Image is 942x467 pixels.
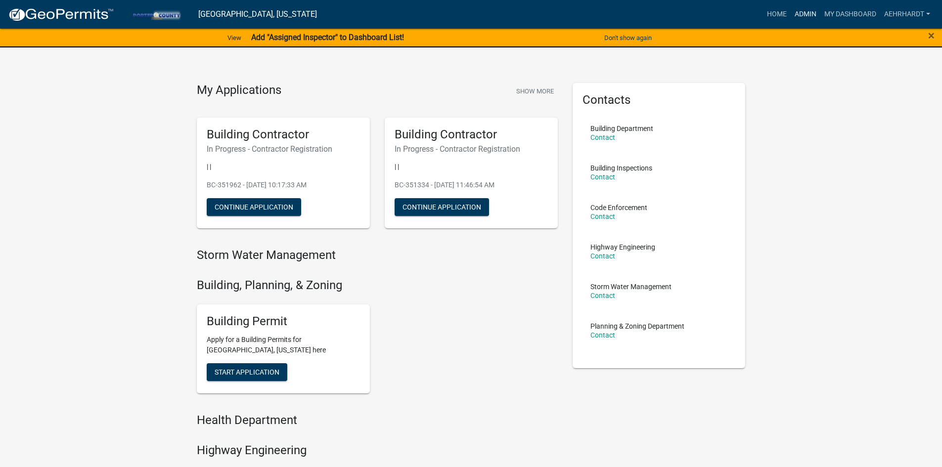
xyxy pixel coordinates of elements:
button: Continue Application [207,198,301,216]
a: Contact [590,252,615,260]
a: Contact [590,133,615,141]
p: BC-351962 - [DATE] 10:17:33 AM [207,180,360,190]
button: Close [928,30,935,42]
p: BC-351334 - [DATE] 11:46:54 AM [395,180,548,190]
p: Planning & Zoning Department [590,323,684,330]
h5: Building Contractor [395,127,548,142]
a: Contact [590,292,615,299]
p: Apply for a Building Permits for [GEOGRAPHIC_DATA], [US_STATE] here [207,335,360,355]
a: aehrhardt [880,5,934,24]
a: Contact [590,331,615,339]
h5: Building Contractor [207,127,360,142]
button: Continue Application [395,198,489,216]
h5: Building Permit [207,314,360,329]
a: Home [763,5,791,24]
span: × [928,29,935,42]
h4: Health Department [197,413,558,427]
h4: Storm Water Management [197,248,558,262]
p: Building Inspections [590,165,652,171]
p: Building Department [590,125,653,132]
p: Highway Engineering [590,244,655,251]
p: Storm Water Management [590,283,672,290]
h6: In Progress - Contractor Registration [207,144,360,154]
span: Start Application [215,368,279,376]
h6: In Progress - Contractor Registration [395,144,548,154]
button: Don't show again [600,30,656,46]
h5: Contacts [583,93,736,107]
a: Contact [590,212,615,220]
p: | | [207,162,360,172]
p: | | [395,162,548,172]
button: Show More [512,83,558,99]
p: Code Enforcement [590,204,647,211]
a: My Dashboard [820,5,880,24]
a: View [224,30,245,46]
a: Contact [590,173,615,181]
h4: Building, Planning, & Zoning [197,278,558,293]
a: [GEOGRAPHIC_DATA], [US_STATE] [198,6,317,23]
strong: Add "Assigned Inspector" to Dashboard List! [251,33,404,42]
h4: My Applications [197,83,281,98]
button: Start Application [207,363,287,381]
h4: Highway Engineering [197,443,558,458]
img: Porter County, Indiana [122,7,190,21]
a: Admin [791,5,820,24]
